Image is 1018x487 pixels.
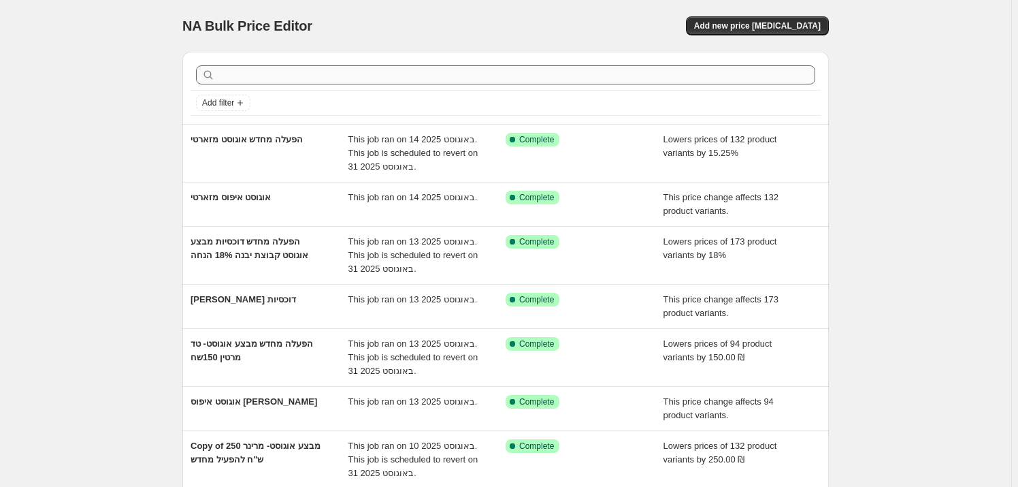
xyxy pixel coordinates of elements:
[663,192,779,216] span: This price change affects 132 product variants.
[348,294,478,304] span: This job ran on 13 באוגוסט 2025.
[191,294,296,304] span: [PERSON_NAME] דוכסיות
[191,236,309,260] span: הפעלה מחדש דוכסיות מבצע אוגוסט קבוצת יבנה 18% הנחה
[348,192,478,202] span: This job ran on 14 באוגוסט 2025.
[519,339,554,349] span: Complete
[348,441,478,478] span: This job ran on 10 באוגוסט 2025. This job is scheduled to revert on 31 באוגוסט 2025.
[663,294,779,318] span: This price change affects 173 product variants.
[694,20,821,31] span: Add new price [MEDICAL_DATA]
[191,396,317,407] span: אוגוסט איפוס [PERSON_NAME]
[663,441,777,465] span: Lowers prices of 132 product variants by 250.00 ₪
[348,396,478,407] span: This job ran on 13 באוגוסט 2025.
[519,236,554,247] span: Complete
[519,396,554,407] span: Complete
[663,396,774,420] span: This price change affects 94 product variants.
[519,134,554,145] span: Complete
[348,236,478,274] span: This job ran on 13 באוגוסט 2025. This job is scheduled to revert on 31 באוגוסט 2025.
[191,441,321,465] span: Copy of מבצע אוגוסט- מרינר 250 ש"ח להפעיל מחדש
[191,134,303,144] span: הפעלה מחדש אוגוסט מזארטי
[191,339,313,362] span: הפעלה מחדש מבצע אוגוסט- טד מרטין 150שח
[348,134,478,172] span: This job ran on 14 באוגוסט 2025. This job is scheduled to revert on 31 באוגוסט 2025.
[202,97,234,108] span: Add filter
[191,192,271,202] span: אוגוסט איפוס מזארטי
[519,192,554,203] span: Complete
[519,294,554,305] span: Complete
[686,16,829,35] button: Add new price [MEDICAL_DATA]
[663,134,777,158] span: Lowers prices of 132 product variants by 15.25%
[663,339,772,362] span: Lowers prices of 94 product variants by 150.00 ₪
[196,95,250,111] button: Add filter
[519,441,554,452] span: Complete
[663,236,777,260] span: Lowers prices of 173 product variants by 18%
[182,18,312,33] span: NA Bulk Price Editor
[348,339,478,376] span: This job ran on 13 באוגוסט 2025. This job is scheduled to revert on 31 באוגוסט 2025.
